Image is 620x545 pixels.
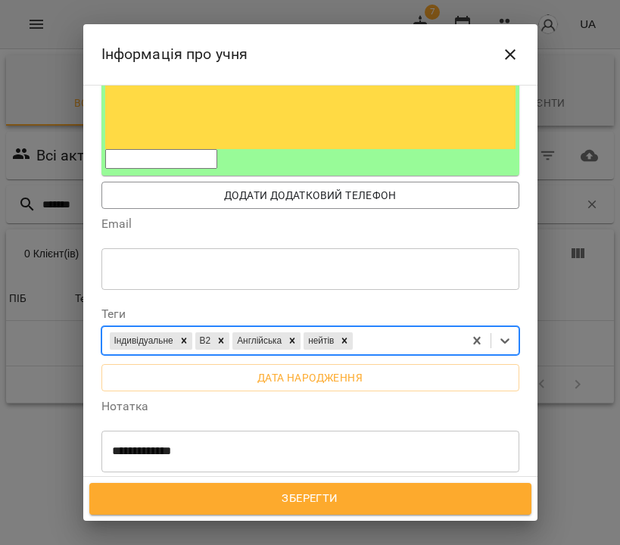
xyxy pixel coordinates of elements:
div: Англійська [232,332,284,350]
button: Додати додатковий телефон [101,182,519,209]
button: Дата народження [101,364,519,391]
button: Close [492,36,528,73]
div: нейтів [304,332,336,350]
label: Нотатка [101,400,519,413]
h6: Інформація про учня [101,42,248,66]
label: Теги [101,308,519,320]
span: Додати додатковий телефон [114,186,507,204]
span: Зберегти [106,489,515,509]
div: В2 [195,332,213,350]
span: Дата народження [114,369,507,387]
div: Індивідуальне [110,332,176,350]
button: Зберегти [89,483,531,515]
label: Email [101,218,519,230]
